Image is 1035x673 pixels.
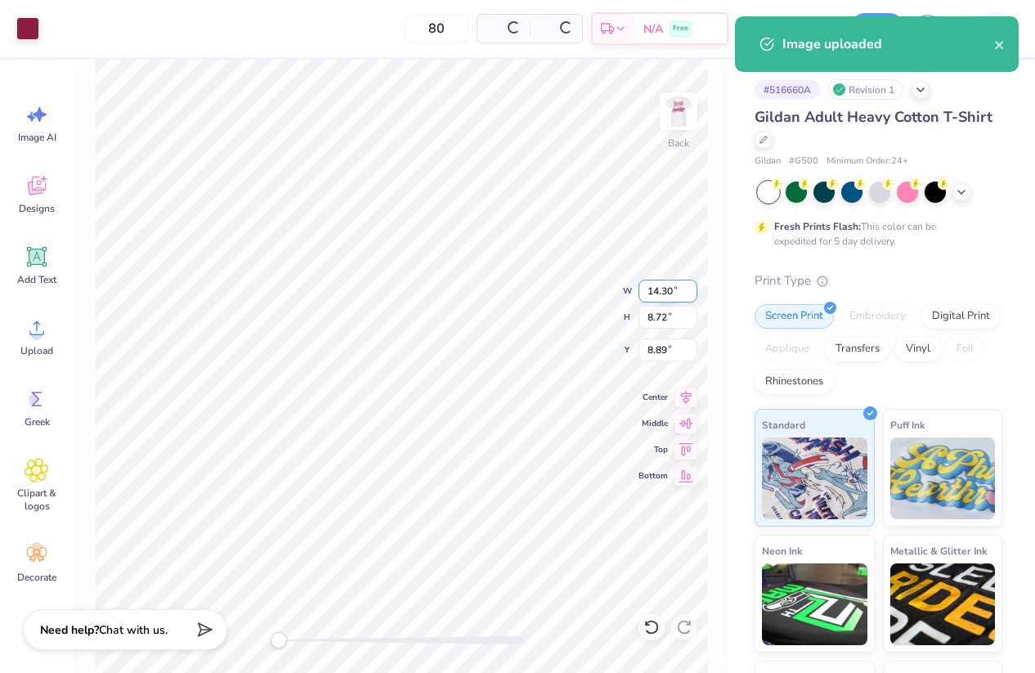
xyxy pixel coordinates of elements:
a: AJ [954,12,1019,45]
span: Center [638,391,668,404]
img: Back [662,95,695,128]
div: Digital Print [921,304,1001,329]
div: Rhinestones [755,370,834,394]
span: N/A [643,20,663,38]
span: Designs [19,202,55,215]
strong: Fresh Prints Flash: [774,220,861,233]
div: Vinyl [895,337,941,361]
span: Add Text [17,273,56,286]
span: Neon Ink [762,542,802,559]
span: Metallic & Glitter Ink [890,542,987,559]
div: Image uploaded [782,34,994,54]
input: Untitled Design [761,12,841,45]
span: Upload [20,344,53,357]
span: Bottom [638,469,668,482]
img: Armiel John Calzada [979,12,1011,45]
span: # G500 [789,155,818,168]
div: Embroidery [839,304,916,329]
span: Top [638,443,668,456]
span: Minimum Order: 24 + [827,155,908,168]
div: # 516660A [755,79,820,100]
img: Neon Ink [762,563,867,645]
div: Back [668,136,689,150]
span: Chat with us. [99,622,168,638]
input: – – [405,14,468,43]
div: Revision 1 [828,79,903,100]
span: Image AI [18,131,56,144]
span: Gildan [755,155,781,168]
span: Standard [762,416,805,433]
span: Puff Ink [890,416,925,433]
div: This color can be expedited for 5 day delivery. [774,219,975,249]
strong: Need help? [40,622,99,638]
div: Applique [755,337,820,361]
span: Greek [25,415,50,428]
img: Puff Ink [890,437,996,519]
button: close [994,34,1006,54]
span: Middle [638,417,668,430]
img: Standard [762,437,867,519]
div: Print Type [755,271,1002,290]
div: Transfers [825,337,890,361]
div: Accessibility label [271,632,287,648]
span: Decorate [17,571,56,584]
span: Free [673,23,688,34]
div: Foil [946,337,984,361]
div: Screen Print [755,304,834,329]
span: Gildan Adult Heavy Cotton T-Shirt [755,107,992,127]
span: Clipart & logos [10,487,64,513]
img: Metallic & Glitter Ink [890,563,996,645]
